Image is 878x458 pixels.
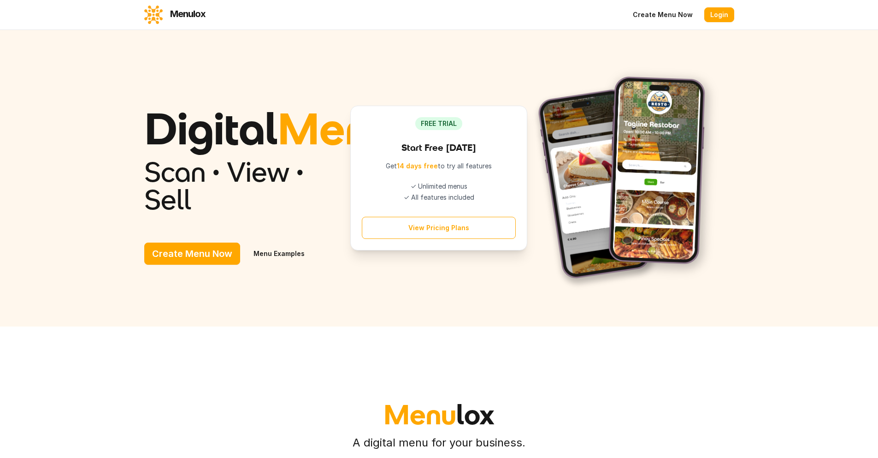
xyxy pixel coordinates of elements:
h1: Digital [144,106,331,150]
p: A digital menu for your business. [353,435,525,450]
h2: Scan • View • Sell [144,158,331,213]
img: logo [144,6,163,24]
a: Login [704,7,734,22]
img: banner image [532,67,719,290]
p: Get to try all features [362,161,516,171]
a: Menulox [144,6,206,24]
li: ✓ All features included [362,193,516,202]
div: FREE TRIAL [415,117,462,130]
a: Menu Examples [246,243,312,265]
h2: lox [383,400,495,428]
button: View Pricing Plans [362,217,516,239]
span: Menu [383,396,456,432]
a: Create Menu Now [627,7,699,22]
span: 14 days free [397,162,438,170]
button: Create Menu Now [144,243,240,265]
span: Menu [277,100,394,157]
li: ✓ Unlimited menus [362,182,516,191]
h3: Start Free [DATE] [362,141,516,154]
